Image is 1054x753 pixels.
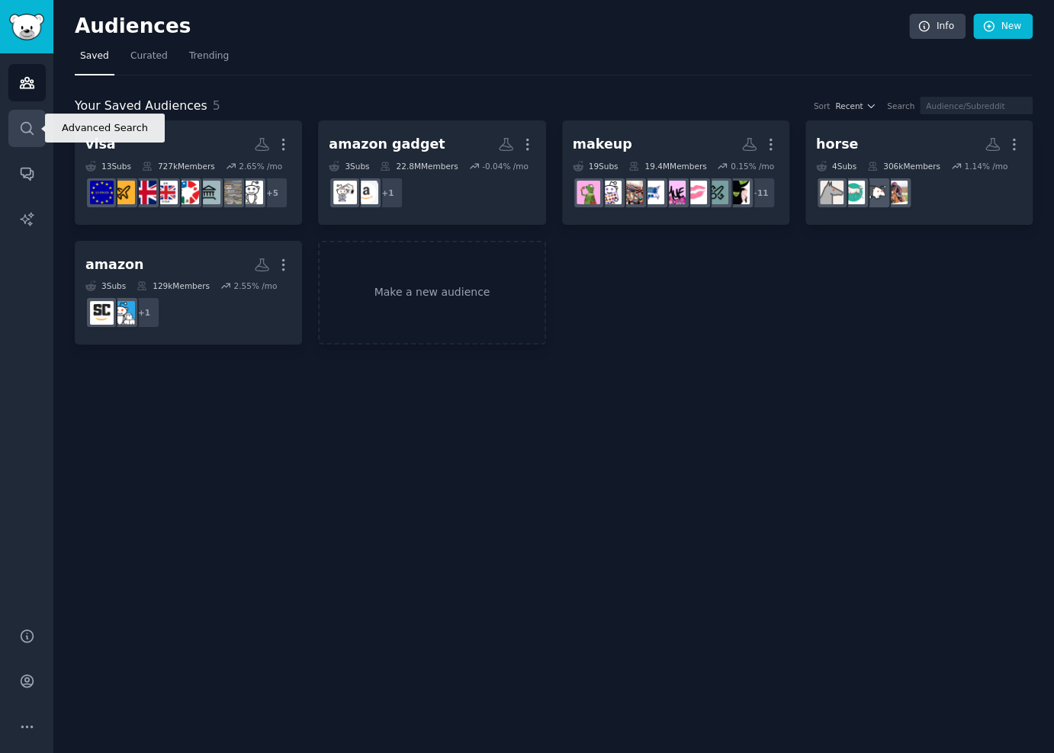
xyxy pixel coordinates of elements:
[628,161,706,171] div: 19.4M Members
[662,181,686,204] img: makeupexchange
[598,181,622,204] img: makeupflatlays
[863,181,886,204] img: horse
[90,301,114,325] img: Amazonsellercentral
[814,101,831,111] div: Sort
[128,296,160,328] div: + 1
[239,161,282,171] div: 2.65 % /mo
[841,181,865,204] img: Horses
[887,101,914,111] div: Search
[909,14,966,40] a: Info
[805,120,1033,225] a: horse4Subs306kMembers1.14% /moHorseRacingUKhorseHorsesEquestrian
[835,101,863,111] span: Recent
[641,181,664,204] img: indianbeautyhauls
[744,177,776,209] div: + 11
[816,135,858,154] div: horse
[820,181,844,204] img: Equestrian
[867,161,940,171] div: 306k Members
[85,161,131,171] div: 13 Sub s
[75,97,207,116] span: Your Saved Audiences
[816,161,856,171] div: 4 Sub s
[125,44,173,75] a: Curated
[197,181,220,204] img: f1visa
[111,181,135,204] img: AusVisa
[85,280,126,291] div: 3 Sub s
[133,181,156,204] img: UKHighPotentialVisa
[9,14,44,40] img: GummySearch logo
[75,120,302,225] a: visa13Subs727kMembers2.65% /mo+5studyAbroadvisasf1visatnvisaSpouseVisaUkUKHighPotentialVisaAusVis...
[111,301,135,325] img: AmazonFBA
[683,181,707,204] img: RandomActsofMakeup
[371,177,403,209] div: + 1
[85,255,144,274] div: amazon
[256,177,288,209] div: + 5
[482,161,529,171] div: -0.04 % /mo
[964,161,1007,171] div: 1.14 % /mo
[75,14,909,39] h2: Audiences
[573,135,632,154] div: makeup
[973,14,1033,40] a: New
[142,161,215,171] div: 727k Members
[705,181,728,204] img: makeupartists
[329,135,445,154] div: amazon gadget
[154,181,178,204] img: SpouseVisaUk
[884,181,908,204] img: HorseRacingUK
[75,241,302,345] a: amazon3Subs129kMembers2.55% /mo+1AmazonFBAAmazonsellercentral
[213,98,220,113] span: 5
[318,241,545,345] a: Make a new audience
[318,120,545,225] a: amazon gadget3Subs22.8MMembers-0.04% /mo+1SellingOnAmazonFBAgadgets
[175,181,199,204] img: tnvisa
[577,181,600,204] img: muacirclejerk
[75,44,114,75] a: Saved
[233,280,277,291] div: 2.55 % /mo
[619,181,643,204] img: makeuptips
[333,181,357,204] img: gadgets
[90,181,114,204] img: SchengenVisa
[80,50,109,63] span: Saved
[329,161,369,171] div: 3 Sub s
[562,120,789,225] a: makeup19Subs19.4MMembers0.15% /mo+11wickedmakeupartistsRandomActsofMakeupmakeupexchangeindianbeau...
[835,101,876,111] button: Recent
[731,161,774,171] div: 0.15 % /mo
[218,181,242,204] img: visas
[137,280,210,291] div: 129k Members
[239,181,263,204] img: studyAbroad
[355,181,378,204] img: SellingOnAmazonFBA
[189,50,229,63] span: Trending
[920,97,1033,114] input: Audience/Subreddit
[85,135,116,154] div: visa
[130,50,168,63] span: Curated
[380,161,458,171] div: 22.8M Members
[573,161,619,171] div: 19 Sub s
[184,44,234,75] a: Trending
[726,181,750,204] img: wicked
